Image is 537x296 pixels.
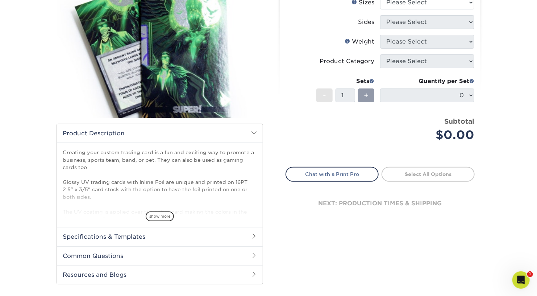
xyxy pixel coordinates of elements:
[380,77,474,86] div: Quantity per Set
[316,77,374,86] div: Sets
[345,37,374,46] div: Weight
[63,149,257,230] p: Creating your custom trading card is a fun and exciting way to promote a business, sports team, b...
[57,227,263,246] h2: Specifications & Templates
[286,182,475,225] div: next: production times & shipping
[364,90,369,101] span: +
[57,265,263,284] h2: Resources and Blogs
[512,271,530,289] iframe: Intercom live chat
[146,211,174,221] span: show more
[57,246,263,265] h2: Common Questions
[444,117,474,125] strong: Subtotal
[382,167,475,181] a: Select All Options
[2,274,62,293] iframe: Google Customer Reviews
[286,167,379,181] a: Chat with a Print Pro
[323,90,326,101] span: -
[527,271,533,277] span: 1
[320,57,374,66] div: Product Category
[57,124,263,143] h2: Product Description
[386,126,474,144] div: $0.00
[358,18,374,26] div: Sides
